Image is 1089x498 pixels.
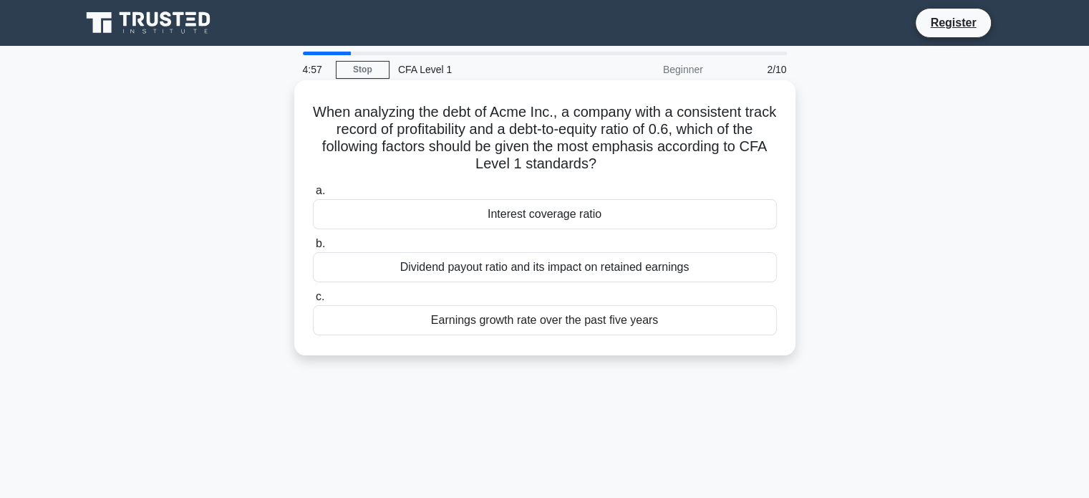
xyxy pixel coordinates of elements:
a: Register [921,14,984,32]
h5: When analyzing the debt of Acme Inc., a company with a consistent track record of profitability a... [311,103,778,173]
div: 2/10 [712,55,795,84]
div: Earnings growth rate over the past five years [313,305,777,335]
div: Beginner [586,55,712,84]
span: c. [316,290,324,302]
a: Stop [336,61,389,79]
div: 4:57 [294,55,336,84]
div: CFA Level 1 [389,55,586,84]
span: b. [316,237,325,249]
div: Interest coverage ratio [313,199,777,229]
span: a. [316,184,325,196]
div: Dividend payout ratio and its impact on retained earnings [313,252,777,282]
